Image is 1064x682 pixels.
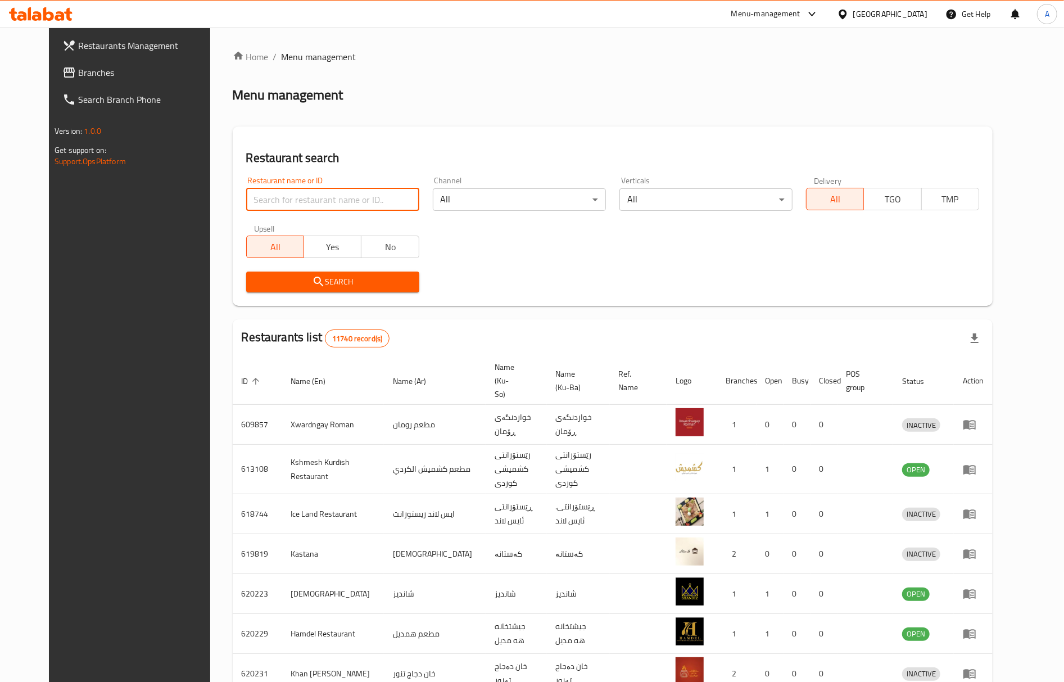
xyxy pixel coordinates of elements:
[902,627,930,640] span: OPEN
[242,329,390,347] h2: Restaurants list
[78,39,218,52] span: Restaurants Management
[282,614,384,654] td: Hamdel Restaurant
[309,239,357,255] span: Yes
[486,614,547,654] td: جيشتخانه هه مديل
[902,588,930,600] span: OPEN
[53,59,227,86] a: Branches
[304,236,361,258] button: Yes
[811,445,837,494] td: 0
[954,357,993,405] th: Action
[255,275,410,289] span: Search
[926,191,975,207] span: TMP
[902,463,930,476] span: OPEN
[811,534,837,574] td: 0
[868,191,917,207] span: TGO
[547,405,610,445] td: خواردنگەی ڕۆمان
[717,534,757,574] td: 2
[384,494,486,534] td: ايس لاند ريستورانت
[233,50,993,64] nav: breadcrumb
[486,445,547,494] td: رێستۆرانتی کشمیشى كوردى
[233,445,282,494] td: 613108
[757,357,784,405] th: Open
[853,8,927,20] div: [GEOGRAPHIC_DATA]
[811,191,859,207] span: All
[291,374,341,388] span: Name (En)
[717,614,757,654] td: 1
[717,574,757,614] td: 1
[846,367,880,394] span: POS group
[902,508,940,521] span: INACTIVE
[902,418,940,432] div: INACTIVE
[433,188,606,211] div: All
[393,374,441,388] span: Name (Ar)
[902,374,939,388] span: Status
[863,188,921,210] button: TGO
[55,124,82,138] span: Version:
[547,574,610,614] td: شانديز
[963,507,984,521] div: Menu
[667,357,717,405] th: Logo
[676,617,704,645] img: Hamdel Restaurant
[757,574,784,614] td: 1
[246,150,979,166] h2: Restaurant search
[384,614,486,654] td: مطعم همديل
[784,405,811,445] td: 0
[233,86,343,104] h2: Menu management
[78,66,218,79] span: Branches
[233,50,269,64] a: Home
[282,445,384,494] td: Kshmesh Kurdish Restaurant
[902,419,940,432] span: INACTIVE
[902,548,940,561] span: INACTIVE
[811,357,837,405] th: Closed
[676,453,704,481] img: Kshmesh Kurdish Restaurant
[273,50,277,64] li: /
[961,325,988,352] div: Export file
[282,405,384,445] td: Xwardngay Roman
[757,534,784,574] td: 0
[757,494,784,534] td: 1
[814,177,842,184] label: Delivery
[811,405,837,445] td: 0
[731,7,800,21] div: Menu-management
[757,445,784,494] td: 1
[902,667,940,681] div: INACTIVE
[784,494,811,534] td: 0
[55,143,106,157] span: Get support on:
[1045,8,1049,20] span: A
[963,667,984,680] div: Menu
[784,445,811,494] td: 0
[811,574,837,614] td: 0
[556,367,596,394] span: Name (Ku-Ba)
[495,360,533,401] span: Name (Ku-So)
[902,463,930,477] div: OPEN
[486,574,547,614] td: شانديز
[963,587,984,600] div: Menu
[547,445,610,494] td: رێستۆرانتی کشمیشى كوردى
[246,272,419,292] button: Search
[784,574,811,614] td: 0
[282,494,384,534] td: Ice Land Restaurant
[78,93,218,106] span: Search Branch Phone
[233,494,282,534] td: 618744
[963,463,984,476] div: Menu
[619,367,653,394] span: Ref. Name
[717,445,757,494] td: 1
[676,577,704,606] img: Shandiz
[251,239,300,255] span: All
[619,188,793,211] div: All
[806,188,864,210] button: All
[717,357,757,405] th: Branches
[242,374,263,388] span: ID
[486,405,547,445] td: خواردنگەی ڕۆمان
[921,188,979,210] button: TMP
[547,534,610,574] td: کەستانە
[282,574,384,614] td: [DEMOGRAPHIC_DATA]
[384,534,486,574] td: [DEMOGRAPHIC_DATA]
[282,50,356,64] span: Menu management
[757,614,784,654] td: 1
[53,86,227,113] a: Search Branch Phone
[366,239,414,255] span: No
[246,188,419,211] input: Search for restaurant name or ID..
[233,574,282,614] td: 620223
